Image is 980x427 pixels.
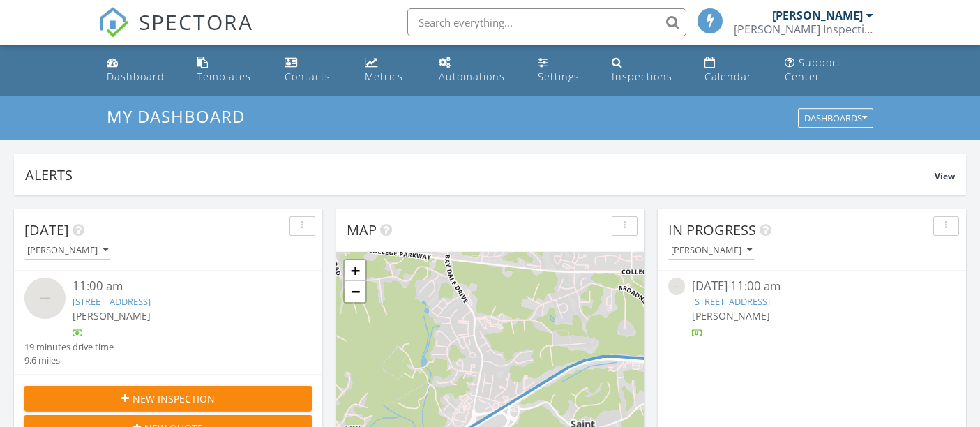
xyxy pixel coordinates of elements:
[101,50,181,90] a: Dashboard
[798,109,873,128] button: Dashboards
[285,70,331,83] div: Contacts
[107,105,245,128] span: My Dashboard
[27,246,108,255] div: [PERSON_NAME]
[345,281,365,302] a: Zoom out
[345,260,365,281] a: Zoom in
[24,386,312,411] button: New Inspection
[24,220,69,239] span: [DATE]
[407,8,686,36] input: Search everything...
[935,170,955,182] span: View
[692,309,770,322] span: [PERSON_NAME]
[692,295,770,308] a: [STREET_ADDRESS]
[699,50,768,90] a: Calendar
[734,22,873,36] div: Melton Inspection Services
[668,220,756,239] span: In Progress
[25,165,935,184] div: Alerts
[73,309,151,322] span: [PERSON_NAME]
[24,241,111,260] button: [PERSON_NAME]
[24,278,66,319] img: streetview
[668,241,755,260] button: [PERSON_NAME]
[139,7,253,36] span: SPECTORA
[532,50,595,90] a: Settings
[606,50,688,90] a: Inspections
[73,295,151,308] a: [STREET_ADDRESS]
[612,70,672,83] div: Inspections
[704,70,752,83] div: Calendar
[98,7,129,38] img: The Best Home Inspection Software - Spectora
[197,70,251,83] div: Templates
[359,50,421,90] a: Metrics
[133,391,215,406] span: New Inspection
[668,278,685,294] img: streetview
[24,354,114,367] div: 9.6 miles
[365,70,403,83] div: Metrics
[538,70,580,83] div: Settings
[439,70,505,83] div: Automations
[804,114,867,123] div: Dashboards
[692,278,931,295] div: [DATE] 11:00 am
[279,50,349,90] a: Contacts
[107,70,165,83] div: Dashboard
[433,50,521,90] a: Automations (Basic)
[24,278,312,367] a: 11:00 am [STREET_ADDRESS] [PERSON_NAME] 19 minutes drive time 9.6 miles
[347,220,377,239] span: Map
[779,50,880,90] a: Support Center
[24,340,114,354] div: 19 minutes drive time
[98,19,253,48] a: SPECTORA
[772,8,863,22] div: [PERSON_NAME]
[671,246,752,255] div: [PERSON_NAME]
[191,50,267,90] a: Templates
[668,278,956,340] a: [DATE] 11:00 am [STREET_ADDRESS] [PERSON_NAME]
[73,278,288,295] div: 11:00 am
[785,56,841,83] div: Support Center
